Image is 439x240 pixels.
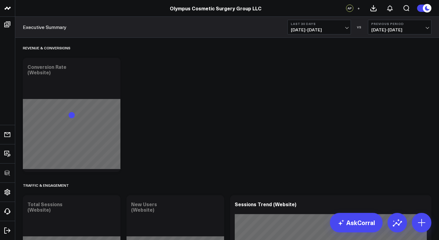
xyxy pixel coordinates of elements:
div: Revenue & Conversions [23,41,70,55]
b: Previous Period [371,22,428,26]
button: + [355,5,362,12]
span: [DATE] - [DATE] [371,27,428,32]
a: AskCorral [330,213,383,232]
span: + [357,6,360,10]
div: Conversion Rate (Website) [27,63,66,76]
button: Last 30 Days[DATE]-[DATE] [287,20,351,34]
div: AP [346,5,353,12]
div: Total Sessions (Website) [27,201,62,213]
button: Previous Period[DATE]-[DATE] [368,20,431,34]
b: Last 30 Days [291,22,348,26]
div: VS [354,25,365,29]
span: [DATE] - [DATE] [291,27,348,32]
a: Olympus Cosmetic Surgery Group LLC [170,5,262,12]
div: Traffic & Engagement [23,178,69,192]
a: Executive Summary [23,24,66,30]
div: Sessions Trend (Website) [235,201,296,207]
div: New Users (Website) [131,201,157,213]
